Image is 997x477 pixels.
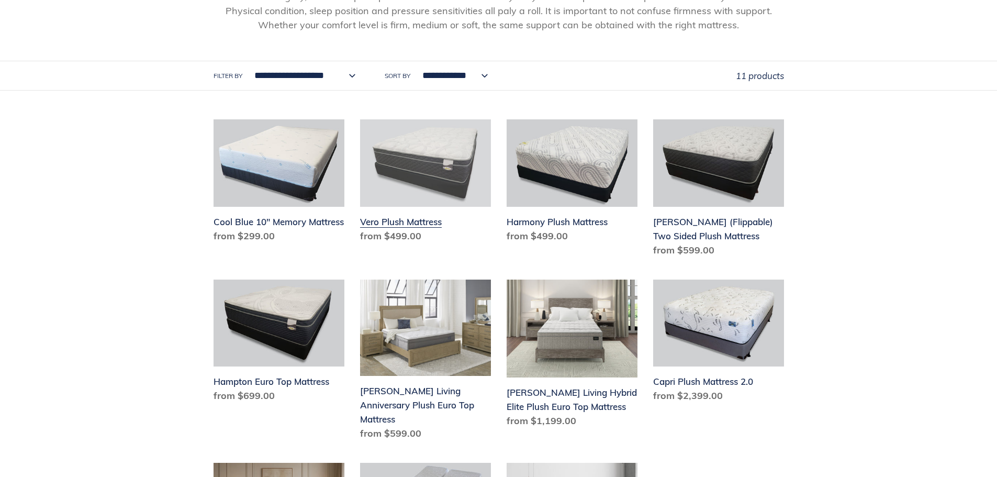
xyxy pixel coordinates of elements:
[653,119,784,261] a: Del Ray (Flippable) Two Sided Plush Mattress
[360,119,491,247] a: Vero Plush Mattress
[507,280,637,432] a: Scott Living Hybrid Elite Plush Euro Top Mattress
[360,280,491,445] a: Scott Living Anniversary Plush Euro Top Mattress
[385,71,410,81] label: Sort by
[507,119,637,247] a: Harmony Plush Mattress
[736,70,784,81] span: 11 products
[214,71,242,81] label: Filter by
[214,280,344,407] a: Hampton Euro Top Mattress
[214,119,344,247] a: Cool Blue 10" Memory Mattress
[653,280,784,407] a: Capri Plush Mattress 2.0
